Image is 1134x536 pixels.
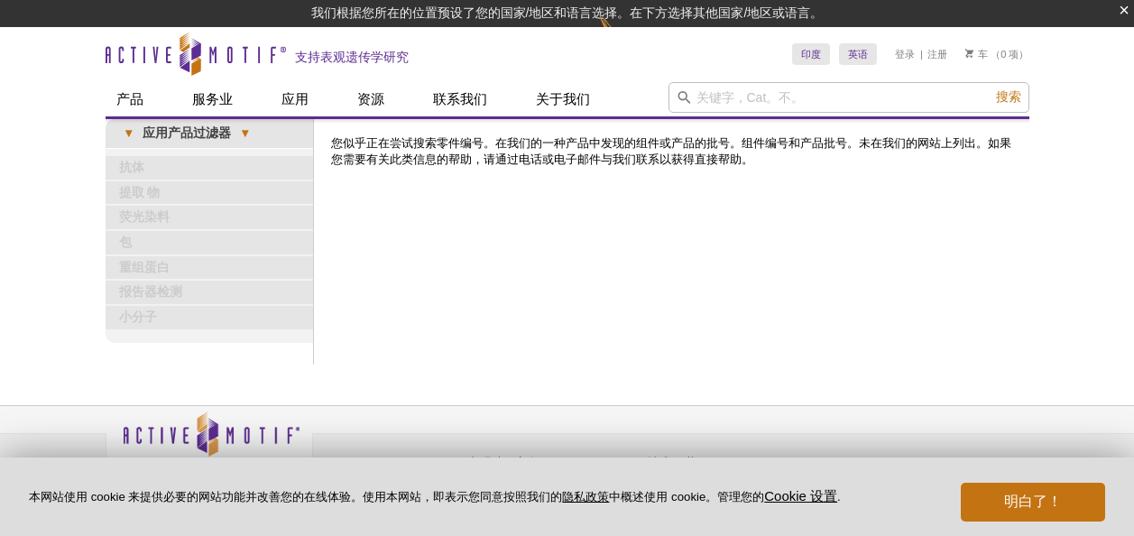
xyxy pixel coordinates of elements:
[106,82,154,116] a: 产品
[668,82,1029,113] input: 关键字，Cat。不。
[978,49,988,60] font: 车
[295,49,409,65] h2: 支持表观遗传学研究
[562,490,609,504] a: 隐私政策
[764,488,837,505] button: Cookie 设置
[181,82,244,116] a: 服务业
[115,125,143,142] span: ▾
[991,88,1027,106] button: 搜索
[29,490,764,504] font: 本网站使用 cookie 来提供必要的网站功能并改善您的在线体验。使用本网站，即表示您同意按照我们的 中概述使用 cookie。管理您的
[927,48,947,60] a: 注册
[792,43,830,65] a: 印度
[106,156,313,180] a: 抗体
[106,306,313,329] a: 小分子
[331,135,1020,168] p: 您似乎正在尝试搜索零件编号。在我们的一种产品中发现的组件或产品的批号。组件编号和产品批号。未在我们的网站上列出。如果您需要有关此类信息的帮助，请通过电话或电子邮件与我们联系以获得直接帮助。
[996,89,1021,104] span: 搜索
[106,256,313,280] a: 重组蛋白
[311,5,824,20] font: 我们根据您所在的位置预设了您的国家/地区和语言选择。在下方选择其他国家/地区或语言。
[466,456,638,471] h4: 表观遗传新闻
[322,453,371,480] a: 隐私策略
[965,48,988,60] a: 车
[991,49,1028,60] font: （0 项）
[525,82,601,116] a: 关于我们
[647,456,818,471] h4: 技术下载
[106,181,313,205] a: 提取 物
[271,82,319,116] a: 应用
[837,490,841,504] font: .
[231,125,259,142] span: ▾
[961,483,1105,522] button: 明白了！
[895,48,915,60] a: 登录
[422,82,498,116] a: 联系我们
[106,231,313,254] a: 包
[920,43,923,65] li: |
[346,82,395,116] a: 资源
[106,206,313,229] a: 荧光染料
[965,49,973,58] img: 您的购物车
[106,119,313,148] a: ▾应用产品过滤器▾
[143,126,231,140] font: 应用产品过滤器
[106,406,313,479] img: 活性基序，
[599,14,647,56] img: 在这里更改
[839,43,877,65] a: 英语
[106,281,313,304] a: 报告器检测
[827,438,963,477] table: Click to Verify - This site chose Symantec SSL for secure e-commerce and confidential communicati...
